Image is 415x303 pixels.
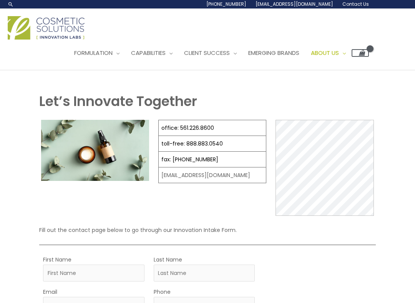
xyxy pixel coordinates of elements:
[43,265,144,281] input: First Name
[8,1,14,7] a: Search icon link
[154,287,171,297] label: Phone
[206,1,246,7] span: [PHONE_NUMBER]
[159,167,266,183] td: [EMAIL_ADDRESS][DOMAIN_NAME]
[68,41,125,65] a: Formulation
[242,41,305,65] a: Emerging Brands
[131,49,166,57] span: Capabilities
[63,41,369,65] nav: Site Navigation
[184,49,230,57] span: Client Success
[161,140,223,147] a: toll-free: 888.883.0540
[39,92,197,111] strong: Let’s Innovate Together
[125,41,178,65] a: Capabilities
[305,41,352,65] a: About Us
[43,255,71,265] label: First Name
[342,1,369,7] span: Contact Us
[154,265,255,281] input: Last Name
[154,255,182,265] label: Last Name
[352,49,369,57] a: View Shopping Cart, empty
[161,124,214,132] a: office: 561.226.8600
[39,225,376,235] p: Fill out the contact page below to go through our Innovation Intake Form.
[248,49,299,57] span: Emerging Brands
[161,156,218,163] a: fax: [PHONE_NUMBER]
[43,287,57,297] label: Email
[74,49,113,57] span: Formulation
[41,120,149,180] img: Contact page image for private label skincare manufacturer Cosmetic solutions shows a skin care b...
[178,41,242,65] a: Client Success
[8,16,85,40] img: Cosmetic Solutions Logo
[311,49,339,57] span: About Us
[256,1,333,7] span: [EMAIL_ADDRESS][DOMAIN_NAME]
